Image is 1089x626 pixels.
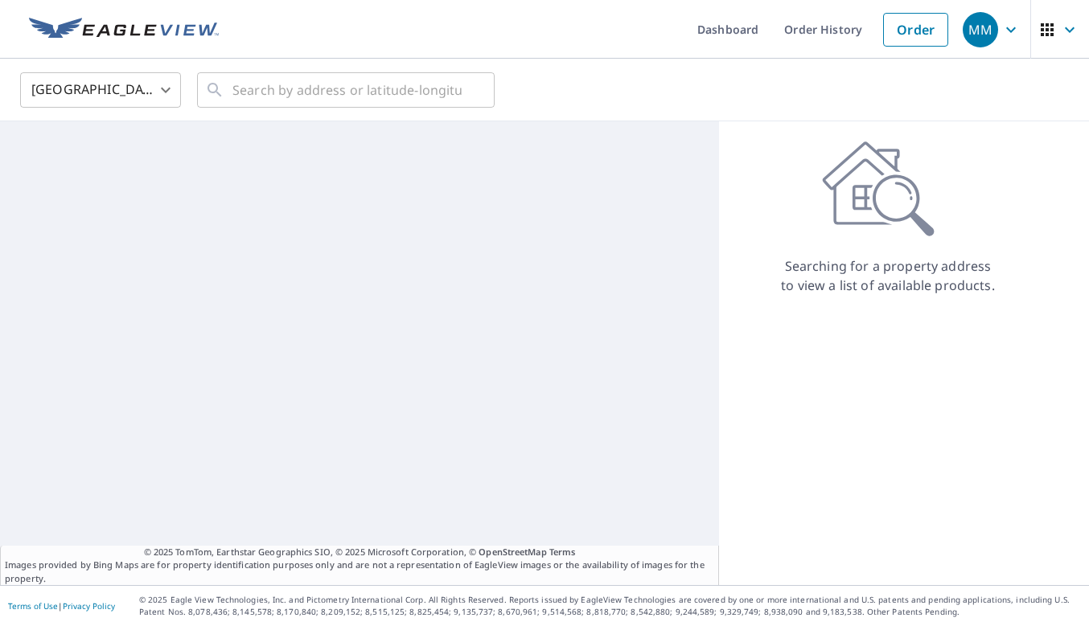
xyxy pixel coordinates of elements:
[549,546,576,558] a: Terms
[144,546,576,559] span: © 2025 TomTom, Earthstar Geographics SIO, © 2025 Microsoft Corporation, ©
[29,18,219,42] img: EV Logo
[139,594,1081,618] p: © 2025 Eagle View Technologies, Inc. and Pictometry International Corp. All Rights Reserved. Repo...
[63,600,115,612] a: Privacy Policy
[232,68,462,113] input: Search by address or latitude-longitude
[20,68,181,113] div: [GEOGRAPHIC_DATA]
[883,13,948,47] a: Order
[963,12,998,47] div: MM
[780,256,996,295] p: Searching for a property address to view a list of available products.
[479,546,546,558] a: OpenStreetMap
[8,600,58,612] a: Terms of Use
[8,601,115,611] p: |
